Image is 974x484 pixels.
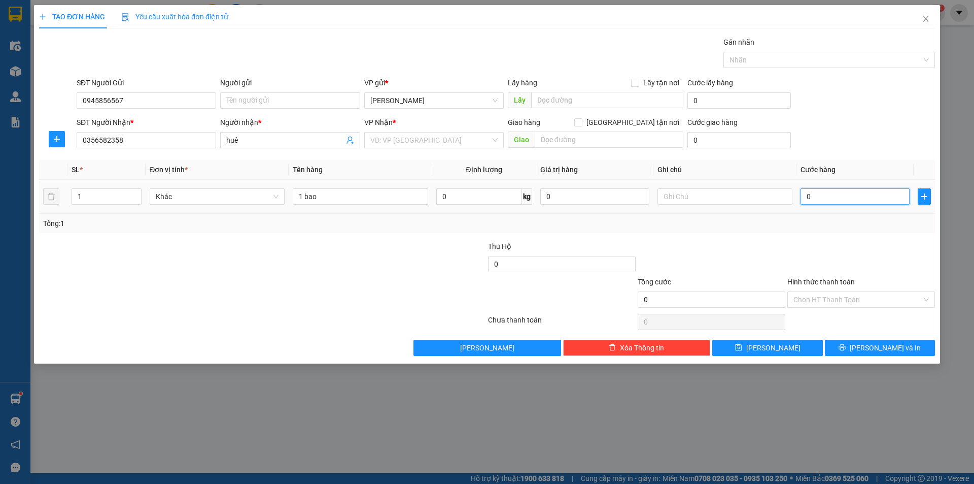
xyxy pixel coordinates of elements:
span: Hoàng Sơn [370,93,498,108]
button: save[PERSON_NAME] [712,340,822,356]
img: logo [5,29,27,65]
span: SL [72,166,80,174]
span: plus [918,192,930,201]
input: 0 [540,188,649,205]
span: Tổng cước [638,278,671,286]
strong: PHIẾU BIÊN NHẬN [40,56,95,78]
span: VP Nhận [364,118,393,126]
span: Lấy tận nơi [639,77,683,88]
span: Yêu cầu xuất hóa đơn điện tử [121,13,228,21]
span: Giao hàng [508,118,540,126]
button: printer[PERSON_NAME] và In [825,340,935,356]
span: Thu Hộ [488,242,511,250]
input: Dọc đường [535,132,683,148]
span: plus [39,13,46,20]
span: [PERSON_NAME] [460,342,514,353]
button: [PERSON_NAME] [413,340,561,356]
span: user-add [346,136,354,144]
label: Gán nhãn [723,38,754,46]
label: Cước giao hàng [687,118,738,126]
label: Hình thức thanh toán [787,278,855,286]
span: kg [522,188,532,205]
input: VD: Bàn, Ghế [293,188,428,205]
input: Ghi Chú [657,188,792,205]
strong: CHUYỂN PHÁT NHANH ĐÔNG LÝ [33,8,102,41]
div: Tổng: 1 [43,218,376,229]
span: [PERSON_NAME] và In [850,342,921,353]
div: SĐT Người Nhận [77,117,216,128]
span: Giao [508,132,535,148]
span: delete [609,344,616,352]
span: [GEOGRAPHIC_DATA] tận nơi [582,117,683,128]
span: HS1409250648 [108,41,167,52]
div: VP gửi [364,77,504,88]
span: Giá trị hàng [540,166,578,174]
span: Lấy [508,92,531,108]
span: Lấy hàng [508,79,537,87]
span: Khác [156,189,279,204]
div: Người gửi [220,77,360,88]
span: printer [839,344,846,352]
span: save [735,344,742,352]
button: deleteXóa Thông tin [563,340,711,356]
div: Chưa thanh toán [487,314,637,332]
button: plus [49,131,65,147]
span: Định lượng [466,166,502,174]
th: Ghi chú [653,160,796,180]
span: Cước hàng [801,166,836,174]
span: close [922,15,930,23]
input: Dọc đường [531,92,683,108]
span: Đơn vị tính [150,166,188,174]
input: Cước lấy hàng [687,92,791,109]
span: [PERSON_NAME] [746,342,801,353]
span: Xóa Thông tin [620,342,664,353]
span: plus [49,135,64,143]
label: Cước lấy hàng [687,79,733,87]
span: Tên hàng [293,166,323,174]
div: Người nhận [220,117,360,128]
span: TẠO ĐƠN HÀNG [39,13,105,21]
div: SĐT Người Gửi [77,77,216,88]
input: Cước giao hàng [687,132,791,148]
button: Close [912,5,940,34]
button: delete [43,188,59,205]
span: SĐT XE [50,43,83,54]
img: icon [121,13,129,21]
button: plus [918,188,931,205]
